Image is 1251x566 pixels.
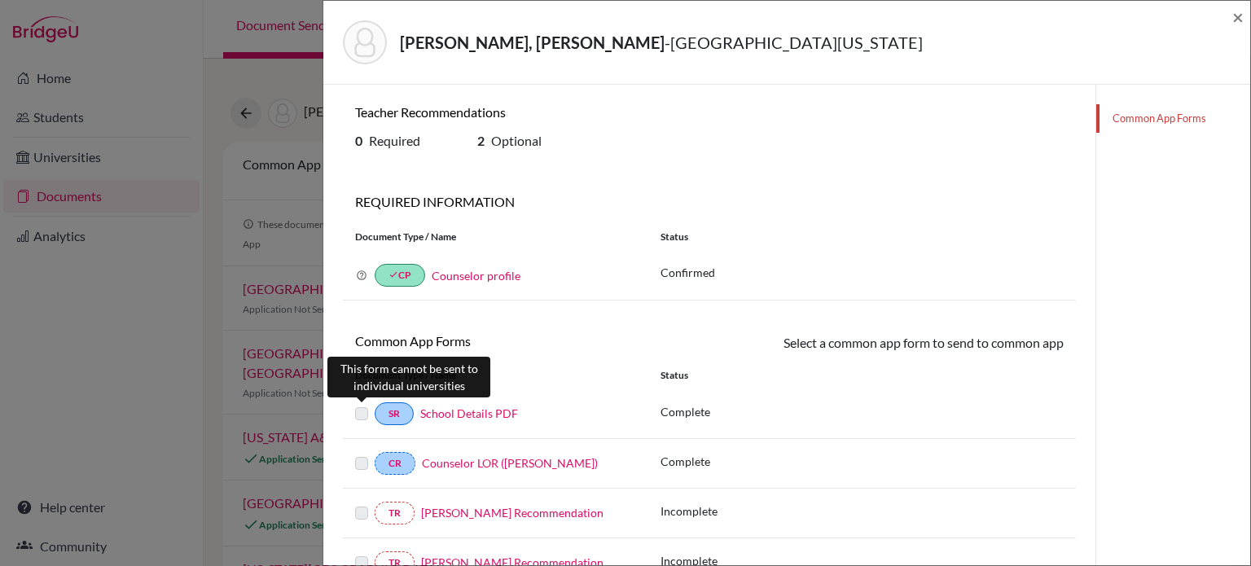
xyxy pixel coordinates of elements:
[400,33,665,52] strong: [PERSON_NAME], [PERSON_NAME]
[661,264,1064,281] p: Confirmed
[375,264,425,287] a: doneCP
[1232,5,1244,29] span: ×
[648,230,1076,244] div: Status
[355,333,697,349] h6: Common App Forms
[491,133,542,148] span: Optional
[709,333,1076,355] div: Select a common app form to send to common app
[421,506,604,520] a: [PERSON_NAME] Recommendation
[343,368,648,383] div: Document Type / Name
[327,357,490,397] div: This form cannot be sent to individual universities
[355,104,697,120] h6: Teacher Recommendations
[661,403,710,420] p: Complete
[477,133,485,148] b: 2
[375,452,415,475] a: CR
[355,133,362,148] b: 0
[422,456,598,470] a: Counselor LOR ([PERSON_NAME])
[420,406,518,420] a: School Details PDF
[665,33,923,52] span: - [GEOGRAPHIC_DATA][US_STATE]
[388,270,398,279] i: done
[661,502,718,520] p: Incomplete
[369,133,420,148] span: Required
[661,453,710,470] p: Complete
[375,402,414,425] a: SR
[343,230,648,244] div: Document Type / Name
[343,194,1076,209] h6: REQUIRED INFORMATION
[432,269,520,283] a: Counselor profile
[1232,7,1244,27] button: Close
[1096,104,1250,133] a: Common App Forms
[648,368,1076,383] div: Status
[375,502,415,524] a: TR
